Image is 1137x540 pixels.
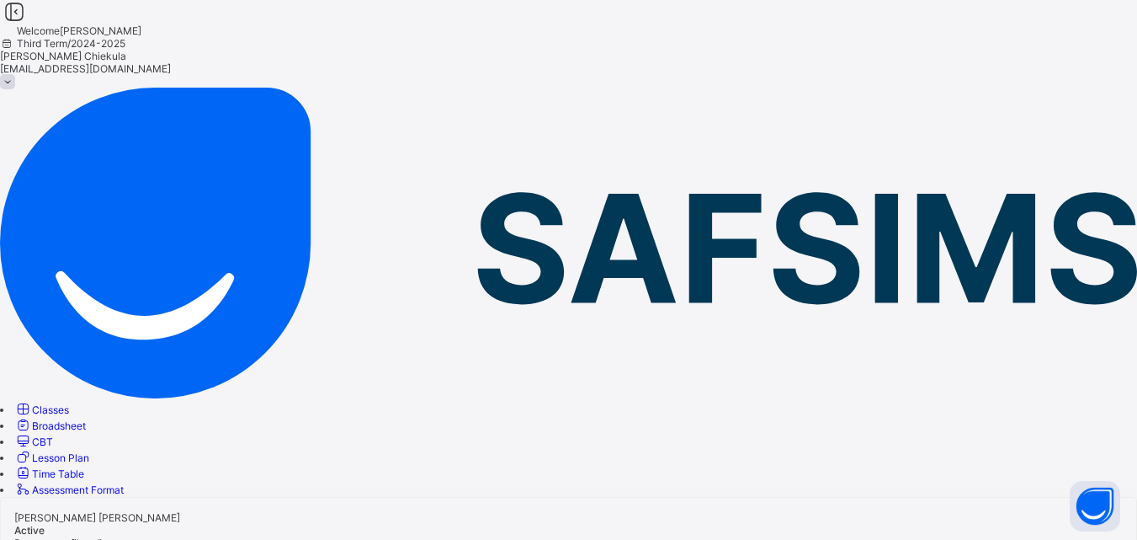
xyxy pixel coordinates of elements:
[14,468,84,480] a: Time Table
[32,468,84,480] span: Time Table
[14,420,86,432] a: Broadsheet
[14,511,180,524] span: [PERSON_NAME] [PERSON_NAME]
[32,420,86,432] span: Broadsheet
[14,404,69,416] a: Classes
[32,484,124,496] span: Assessment Format
[17,24,141,37] span: Welcome [PERSON_NAME]
[14,436,53,448] a: CBT
[14,484,124,496] a: Assessment Format
[32,404,69,416] span: Classes
[32,452,89,464] span: Lesson Plan
[14,524,45,537] span: Active
[1070,481,1120,532] button: Open asap
[32,436,53,448] span: CBT
[14,452,89,464] a: Lesson Plan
